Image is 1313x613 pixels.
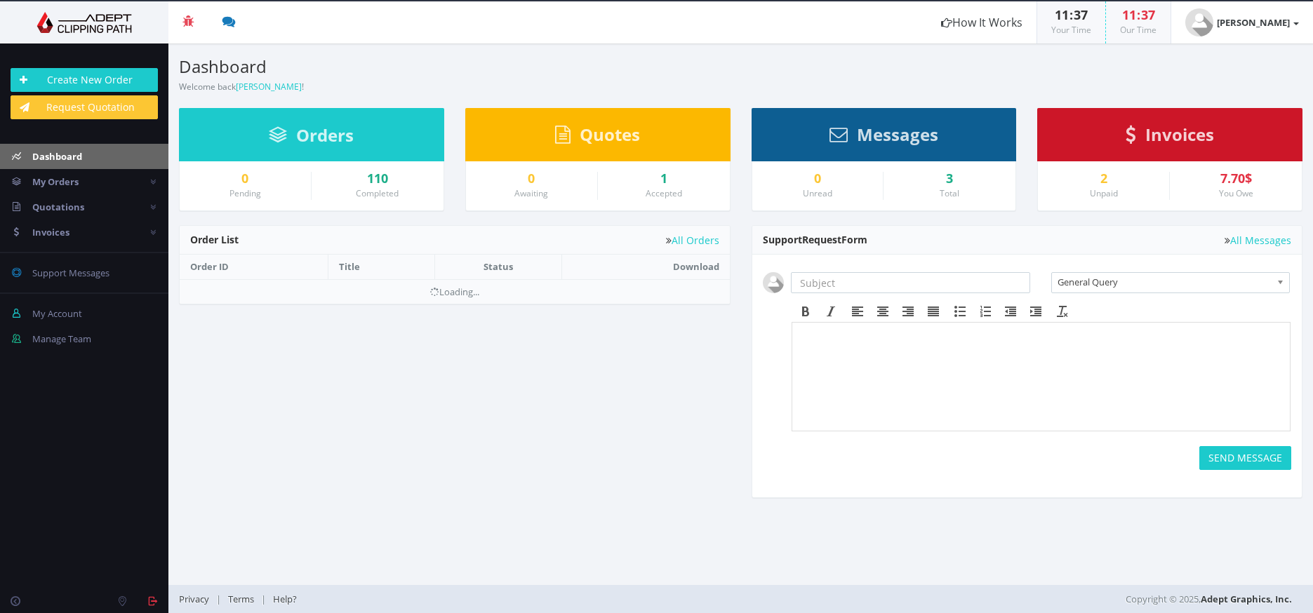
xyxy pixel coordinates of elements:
span: Order List [190,233,239,246]
div: Numbered list [973,302,998,321]
th: Title [328,255,434,279]
small: Accepted [646,187,682,199]
div: Decrease indent [998,302,1023,321]
span: Dashboard [32,150,82,163]
span: Orders [296,123,354,147]
small: Unpaid [1090,187,1118,199]
span: General Query [1058,273,1271,291]
span: : [1069,6,1074,23]
small: Welcome back ! [179,81,304,93]
input: Subject [791,272,1031,293]
a: [PERSON_NAME] [236,81,302,93]
span: Invoices [32,226,69,238]
a: Messages [829,131,938,144]
div: Align center [870,302,895,321]
small: You Owe [1219,187,1253,199]
span: My Orders [32,175,79,188]
span: Messages [857,123,938,146]
span: Request [802,233,841,246]
a: Invoices [1126,131,1214,144]
span: Copyright © 2025, [1126,592,1292,606]
span: 11 [1122,6,1136,23]
div: Increase indent [1023,302,1048,321]
th: Order ID [180,255,328,279]
div: 7.70$ [1180,172,1291,186]
a: 0 [476,172,587,186]
span: Support Form [763,233,867,246]
a: All Messages [1225,235,1291,245]
a: 0 [190,172,300,186]
a: 110 [322,172,433,186]
a: Create New Order [11,68,158,92]
span: 11 [1055,6,1069,23]
small: Your Time [1051,24,1091,36]
a: Orders [269,132,354,144]
img: user_default.jpg [1185,8,1213,36]
span: Quotes [580,123,640,146]
span: Support Messages [32,267,109,279]
a: Adept Graphics, Inc. [1201,593,1292,605]
span: Manage Team [32,332,91,345]
div: Bold [793,302,818,321]
th: Download [561,255,729,279]
span: Quotations [32,201,84,213]
div: Align left [845,302,870,321]
small: Pending [229,187,261,199]
span: My Account [32,307,82,320]
a: 2 [1048,172,1159,186]
img: Adept Graphics [11,12,158,33]
small: Completed [356,187,399,199]
a: All Orders [666,235,719,245]
a: Quotes [555,131,640,144]
th: Status [434,255,561,279]
a: Request Quotation [11,95,158,119]
div: Clear formatting [1050,302,1075,321]
a: Help? [266,593,304,605]
div: Align right [895,302,921,321]
a: Privacy [179,593,216,605]
iframe: Rich Text Area. Press ALT-F9 for menu. Press ALT-F10 for toolbar. Press ALT-0 for help [792,323,1291,431]
div: Italic [818,302,844,321]
button: SEND MESSAGE [1199,446,1291,470]
a: Terms [221,593,261,605]
a: 1 [608,172,719,186]
img: user_default.jpg [763,272,784,293]
div: Bullet list [947,302,973,321]
small: Awaiting [514,187,548,199]
span: : [1136,6,1141,23]
strong: [PERSON_NAME] [1217,16,1290,29]
td: Loading... [180,279,730,304]
small: Unread [803,187,832,199]
small: Our Time [1120,24,1157,36]
a: 0 [763,172,873,186]
a: [PERSON_NAME] [1171,1,1313,43]
div: 3 [894,172,1005,186]
h3: Dashboard [179,58,731,76]
div: | | [179,585,928,613]
span: 37 [1074,6,1088,23]
div: Justify [921,302,946,321]
small: Total [940,187,959,199]
a: How It Works [927,1,1037,43]
span: Invoices [1145,123,1214,146]
span: 37 [1141,6,1155,23]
